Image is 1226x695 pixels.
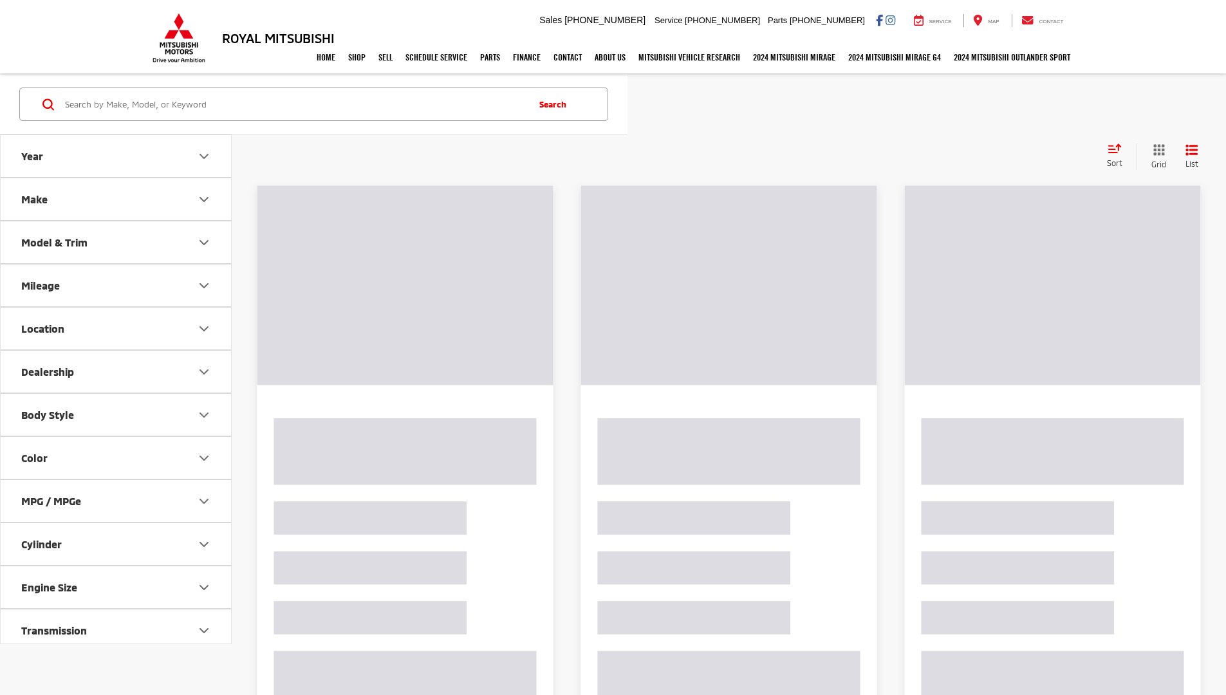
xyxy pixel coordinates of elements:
[1,394,232,436] button: Body StyleBody Style
[768,15,787,25] span: Parts
[64,89,527,120] input: Search by Make, Model, or Keyword
[222,31,335,45] h3: Royal Mitsubishi
[1,264,232,306] button: MileageMileage
[1,308,232,349] button: LocationLocation
[547,41,588,73] a: Contact
[21,538,62,550] div: Cylinder
[196,623,212,638] div: Transmission
[372,41,399,73] a: Sell
[310,41,342,73] a: Home
[474,41,506,73] a: Parts: Opens in a new tab
[904,14,961,27] a: Service
[506,41,547,73] a: Finance
[588,41,632,73] a: About Us
[21,624,87,636] div: Transmission
[21,236,88,248] div: Model & Trim
[21,193,48,205] div: Make
[947,41,1077,73] a: 2024 Mitsubishi Outlander SPORT
[539,15,562,25] span: Sales
[196,364,212,380] div: Dealership
[1151,159,1166,170] span: Grid
[876,15,883,25] a: Facebook: Click to visit our Facebook page
[399,41,474,73] a: Schedule Service: Opens in a new tab
[655,15,682,25] span: Service
[1,135,232,177] button: YearYear
[1,609,232,651] button: TransmissionTransmission
[21,150,43,162] div: Year
[196,580,212,595] div: Engine Size
[564,15,646,25] span: [PHONE_NUMBER]
[1,178,232,220] button: MakeMake
[196,537,212,552] div: Cylinder
[1,480,232,522] button: MPG / MPGeMPG / MPGe
[1,523,232,565] button: CylinderCylinder
[21,322,64,335] div: Location
[1,566,232,608] button: Engine SizeEngine Size
[527,88,586,120] button: Search
[929,19,952,24] span: Service
[1176,144,1208,170] button: List View
[1137,144,1176,170] button: Grid View
[842,41,947,73] a: 2024 Mitsubishi Mirage G4
[196,321,212,337] div: Location
[632,41,747,73] a: Mitsubishi Vehicle Research
[196,192,212,207] div: Make
[21,581,77,593] div: Engine Size
[21,279,60,292] div: Mileage
[886,15,895,25] a: Instagram: Click to visit our Instagram page
[790,15,865,25] span: [PHONE_NUMBER]
[747,41,842,73] a: 2024 Mitsubishi Mirage
[196,149,212,164] div: Year
[21,452,48,464] div: Color
[196,235,212,250] div: Model & Trim
[196,407,212,423] div: Body Style
[196,278,212,293] div: Mileage
[1039,19,1063,24] span: Contact
[685,15,760,25] span: [PHONE_NUMBER]
[196,450,212,466] div: Color
[21,366,74,378] div: Dealership
[150,13,208,63] img: Mitsubishi
[1185,158,1198,169] span: List
[342,41,372,73] a: Shop
[1,351,232,393] button: DealershipDealership
[1107,158,1122,167] span: Sort
[21,409,74,421] div: Body Style
[963,14,1008,27] a: Map
[1,437,232,479] button: ColorColor
[1101,144,1137,169] button: Select sort value
[1,221,232,263] button: Model & TrimModel & Trim
[988,19,999,24] span: Map
[1012,14,1073,27] a: Contact
[21,495,81,507] div: MPG / MPGe
[196,494,212,509] div: MPG / MPGe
